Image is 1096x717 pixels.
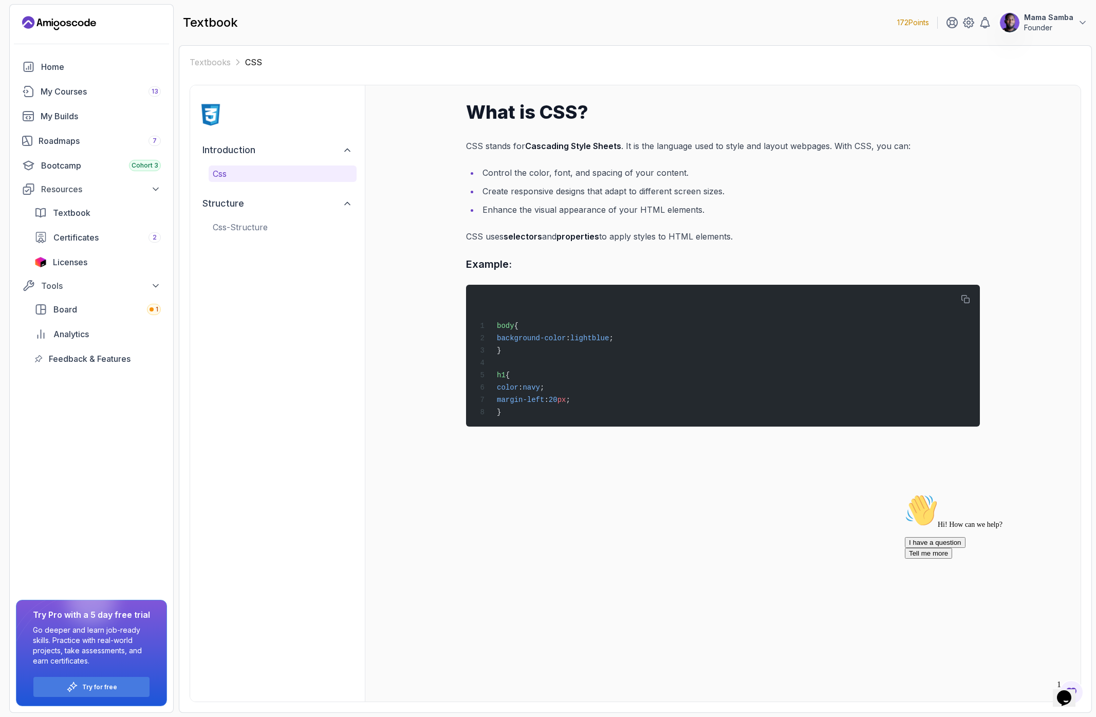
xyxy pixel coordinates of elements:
[209,219,357,235] button: css-structure
[41,159,161,172] div: Bootcamp
[16,131,167,151] a: roadmaps
[609,334,613,342] span: ;
[198,102,223,126] img: css logo
[4,4,189,69] div: 👋Hi! How can we help?I have a questionTell me more
[497,408,501,416] span: }
[53,303,77,316] span: Board
[41,61,161,73] div: Home
[4,58,51,69] button: Tell me more
[152,87,158,96] span: 13
[153,137,157,145] span: 7
[82,683,117,691] a: Try for free
[566,334,570,342] span: :
[497,334,566,342] span: background-color
[4,4,37,37] img: :wave:
[132,161,158,170] span: Cohort 3
[213,168,352,180] p: css
[202,196,244,211] h2: structure
[1053,676,1086,707] iframe: chat widget
[41,280,161,292] div: Tools
[198,139,357,161] button: introduction
[497,396,544,404] span: margin-left
[16,277,167,295] button: Tools
[544,396,548,404] span: :
[479,203,980,217] li: Enhance the visual appearance of your HTML elements.
[897,17,929,28] p: 172 Points
[497,322,514,330] span: body
[190,56,231,68] a: Textbooks
[16,81,167,102] a: courses
[53,328,89,340] span: Analytics
[1024,12,1073,23] p: Mama Samba
[198,192,357,215] button: structure
[245,57,262,67] span: CSS
[22,15,96,31] a: Landing page
[41,183,161,195] div: Resources
[497,346,501,355] span: }
[901,490,1086,671] iframe: chat widget
[497,383,518,392] span: color
[479,184,980,198] li: Create responsive designs that adapt to different screen sizes.
[570,334,609,342] span: lightblue
[28,299,167,320] a: board
[479,166,980,180] li: Control the color, font, and spacing of your content.
[466,229,980,244] p: CSS uses and to apply styles to HTML elements.
[16,57,167,77] a: home
[514,322,518,330] span: {
[153,233,157,242] span: 2
[202,143,255,157] h2: introduction
[33,676,150,697] button: Try for free
[28,324,167,344] a: analytics
[549,396,558,404] span: 20
[28,227,167,248] a: certificates
[540,383,544,392] span: ;
[525,141,621,151] strong: Cascading Style Sheets
[466,102,980,122] h1: What is CSS?
[28,348,167,369] a: feedback
[49,353,131,365] span: Feedback & Features
[41,85,161,98] div: My Courses
[156,305,158,314] span: 1
[523,383,540,392] span: navy
[34,257,47,267] img: jetbrains icon
[53,231,99,244] span: Certificates
[1024,23,1073,33] p: Founder
[16,155,167,176] a: bootcamp
[556,231,599,242] strong: properties
[16,106,167,126] a: builds
[518,383,523,392] span: :
[504,231,542,242] strong: selectors
[558,396,566,404] span: px
[53,256,87,268] span: Licenses
[506,371,510,379] span: {
[183,14,238,31] h2: textbook
[999,12,1088,33] button: user profile imageMama SambaFounder
[1000,13,1019,32] img: user profile image
[28,203,167,223] a: textbook
[16,180,167,198] button: Resources
[497,371,506,379] span: h1
[53,207,90,219] span: Textbook
[39,135,161,147] div: Roadmaps
[33,625,150,666] p: Go deeper and learn job-ready skills. Practice with real-world projects, take assessments, and ea...
[209,166,357,182] button: css
[566,396,570,404] span: ;
[466,139,980,153] p: CSS stands for . It is the language used to style and layout webpages. With CSS, you can:
[41,110,161,122] div: My Builds
[213,221,352,233] p: css-structure
[466,256,980,272] h3: Example:
[4,31,102,39] span: Hi! How can we help?
[4,47,65,58] button: I have a question
[28,252,167,272] a: licenses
